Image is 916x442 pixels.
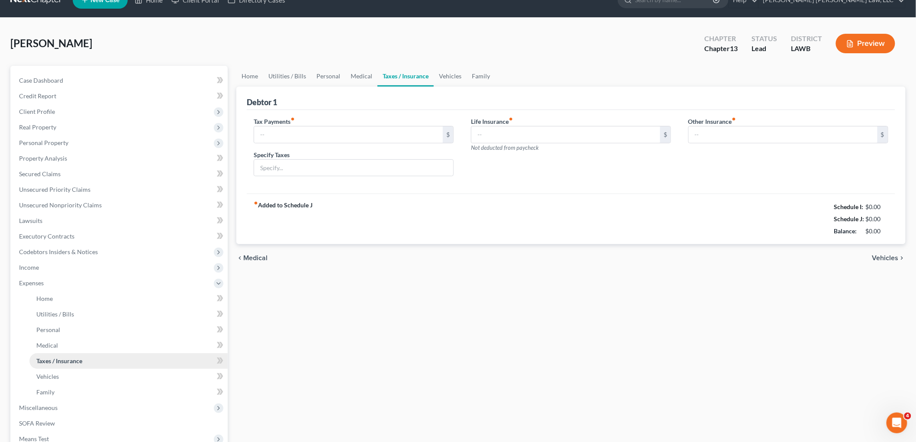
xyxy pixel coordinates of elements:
input: -- [689,126,877,143]
a: Vehicles [434,66,467,87]
a: Home [29,291,228,306]
span: Lawsuits [19,217,42,224]
div: $0.00 [866,227,889,236]
a: Executory Contracts [12,229,228,244]
a: Medical [29,338,228,353]
a: Taxes / Insurance [377,66,434,87]
strong: Schedule I: [834,203,864,210]
span: Miscellaneous [19,404,58,411]
a: Home [236,66,263,87]
label: Other Insurance [688,117,736,126]
a: Property Analysis [12,151,228,166]
a: Case Dashboard [12,73,228,88]
i: fiber_manual_record [732,117,736,121]
a: Lawsuits [12,213,228,229]
a: Vehicles [29,369,228,384]
div: LAWB [791,44,822,54]
div: Status [752,34,777,44]
div: $ [877,126,888,143]
button: chevron_left Medical [236,255,268,261]
input: -- [254,126,443,143]
strong: Schedule J: [834,215,864,223]
span: Property Analysis [19,155,67,162]
span: Not deducted from paycheck [471,144,539,151]
span: [PERSON_NAME] [10,37,92,49]
span: Case Dashboard [19,77,63,84]
div: $ [443,126,453,143]
a: Utilities / Bills [29,306,228,322]
a: Unsecured Priority Claims [12,182,228,197]
i: fiber_manual_record [254,201,258,205]
div: Chapter [704,44,738,54]
span: Medical [36,342,58,349]
div: Chapter [704,34,738,44]
a: SOFA Review [12,416,228,431]
span: Codebtors Insiders & Notices [19,248,98,255]
span: Taxes / Insurance [36,357,82,365]
a: Family [29,384,228,400]
div: Lead [752,44,777,54]
span: Executory Contracts [19,232,74,240]
span: Unsecured Priority Claims [19,186,90,193]
a: Personal [29,322,228,338]
span: 13 [730,44,738,52]
i: chevron_left [236,255,243,261]
span: Family [36,388,55,396]
div: $0.00 [866,215,889,223]
a: Utilities / Bills [263,66,311,87]
div: $0.00 [866,203,889,211]
span: Home [36,295,53,302]
label: Specify Taxes [254,150,290,159]
i: fiber_manual_record [509,117,513,121]
span: SOFA Review [19,419,55,427]
a: Credit Report [12,88,228,104]
span: Credit Report [19,92,56,100]
i: chevron_right [899,255,906,261]
div: District [791,34,822,44]
div: $ [660,126,671,143]
a: Secured Claims [12,166,228,182]
span: Income [19,264,39,271]
span: Secured Claims [19,170,61,177]
span: Personal [36,326,60,333]
strong: Balance: [834,227,857,235]
span: Utilities / Bills [36,310,74,318]
button: Vehicles chevron_right [872,255,906,261]
iframe: Intercom live chat [887,413,907,433]
input: Specify... [254,160,453,176]
input: -- [471,126,660,143]
span: Expenses [19,279,44,287]
button: Preview [836,34,895,53]
span: Client Profile [19,108,55,115]
div: Debtor 1 [247,97,277,107]
a: Unsecured Nonpriority Claims [12,197,228,213]
a: Personal [311,66,345,87]
strong: Added to Schedule J [254,201,313,237]
span: Vehicles [36,373,59,380]
span: Medical [243,255,268,261]
span: 4 [904,413,911,419]
span: Real Property [19,123,56,131]
a: Family [467,66,495,87]
label: Life Insurance [471,117,513,126]
span: Unsecured Nonpriority Claims [19,201,102,209]
i: fiber_manual_record [290,117,295,121]
span: Vehicles [872,255,899,261]
a: Medical [345,66,377,87]
label: Tax Payments [254,117,295,126]
a: Taxes / Insurance [29,353,228,369]
span: Personal Property [19,139,68,146]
